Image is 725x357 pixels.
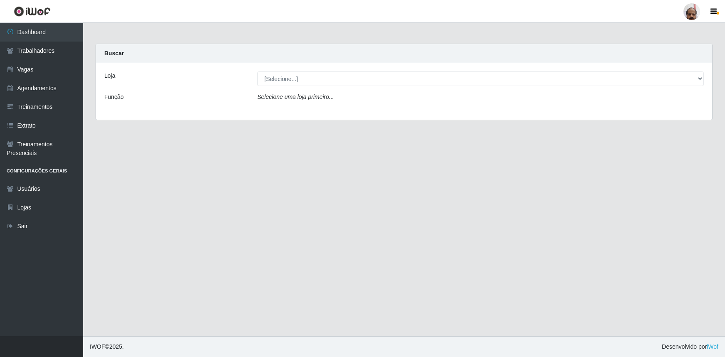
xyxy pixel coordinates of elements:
[257,94,334,100] i: Selecione uma loja primeiro...
[104,50,124,57] strong: Buscar
[90,342,124,351] span: © 2025 .
[104,71,115,80] label: Loja
[90,343,105,350] span: IWOF
[707,343,718,350] a: iWof
[14,6,51,17] img: CoreUI Logo
[662,342,718,351] span: Desenvolvido por
[104,93,124,101] label: Função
